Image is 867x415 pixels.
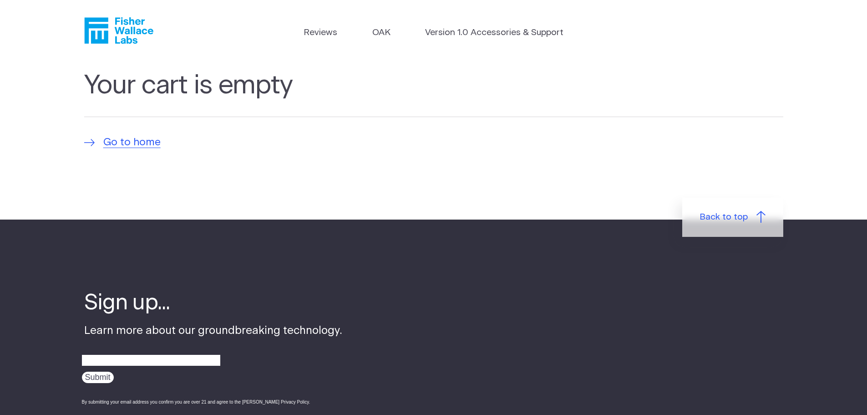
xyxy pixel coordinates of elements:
span: Go to home [103,135,161,150]
h1: Your cart is empty [84,70,783,118]
a: Go to home [84,135,161,150]
span: Back to top [700,211,748,224]
a: Reviews [304,26,337,40]
a: Version 1.0 Accessories & Support [425,26,563,40]
a: Fisher Wallace [84,17,153,44]
a: Back to top [682,198,783,237]
div: By submitting your email address you confirm you are over 21 and agree to the [PERSON_NAME] Priva... [82,399,342,405]
input: Submit [82,372,114,383]
a: OAK [372,26,390,40]
h4: Sign up... [84,289,342,318]
div: Learn more about our groundbreaking technology. [84,289,342,414]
